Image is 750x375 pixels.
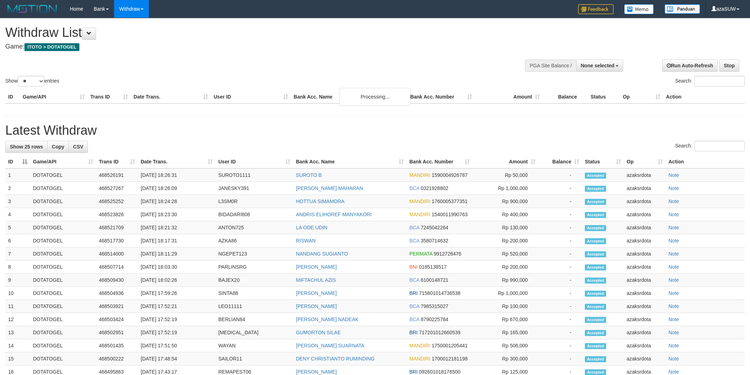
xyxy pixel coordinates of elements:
[5,247,30,261] td: 7
[216,234,293,247] td: AZKA86
[138,247,216,261] td: [DATE] 18:11:29
[5,274,30,287] td: 9
[296,369,337,375] a: [PERSON_NAME]
[216,247,293,261] td: NGEPET123
[582,155,624,168] th: Status: activate to sort column ascending
[421,185,448,191] span: Copy 0321928802 to clipboard
[421,303,448,309] span: Copy 7985315027 to clipboard
[585,356,606,362] span: Accepted
[419,330,460,335] span: Copy 717201012660539 to clipboard
[409,290,418,296] span: BRI
[472,326,538,339] td: Rp 165,000
[421,317,448,322] span: Copy 8790225784 to clipboard
[138,287,216,300] td: [DATE] 17:59:26
[5,90,20,103] th: ID
[96,168,138,182] td: 468526191
[624,182,666,195] td: azaksrdota
[409,369,418,375] span: BRI
[30,326,96,339] td: DOTATOGEL
[624,195,666,208] td: azaksrdota
[668,198,679,204] a: Note
[576,60,623,72] button: None selected
[675,76,745,86] label: Search:
[585,173,606,179] span: Accepted
[296,185,363,191] a: [PERSON_NAME] MAHARAN
[30,261,96,274] td: DOTATOGEL
[434,251,461,257] span: Copy 9912726476 to clipboard
[421,238,448,244] span: Copy 3580714632 to clipboard
[216,208,293,221] td: BIDADARI808
[409,317,419,322] span: BCA
[296,238,315,244] a: RISWAN
[585,264,606,270] span: Accepted
[138,182,216,195] td: [DATE] 18:26:09
[5,300,30,313] td: 11
[624,155,666,168] th: Op: activate to sort column ascending
[30,300,96,313] td: DOTATOGEL
[5,208,30,221] td: 4
[30,287,96,300] td: DOTATOGEL
[291,90,408,103] th: Bank Acc. Name
[525,60,576,72] div: PGA Site Balance /
[624,261,666,274] td: azaksrdota
[20,90,88,103] th: Game/API
[96,313,138,326] td: 468503424
[30,195,96,208] td: DOTATOGEL
[131,90,211,103] th: Date Trans.
[68,141,88,153] a: CSV
[96,208,138,221] td: 468523826
[96,339,138,352] td: 468501435
[419,264,447,270] span: Copy 0185138517 to clipboard
[30,168,96,182] td: DOTATOGEL
[624,4,654,14] img: Button%20Memo.svg
[138,195,216,208] td: [DATE] 18:24:28
[472,155,538,168] th: Amount: activate to sort column ascending
[624,168,666,182] td: azaksrdota
[5,76,59,86] label: Show entries
[538,313,582,326] td: -
[30,274,96,287] td: DOTATOGEL
[624,287,666,300] td: azaksrdota
[578,4,614,14] img: Feedback.jpg
[138,339,216,352] td: [DATE] 17:51:50
[624,313,666,326] td: azaksrdota
[668,356,679,362] a: Note
[216,287,293,300] td: SINTA88
[421,225,448,230] span: Copy 7245042264 to clipboard
[585,225,606,231] span: Accepted
[675,141,745,151] label: Search:
[96,352,138,365] td: 468500222
[409,264,418,270] span: BNI
[432,172,468,178] span: Copy 1590004926787 to clipboard
[668,317,679,322] a: Note
[719,60,739,72] a: Stop
[5,123,745,138] h1: Latest Withdraw
[409,330,418,335] span: BRI
[5,168,30,182] td: 1
[5,43,493,50] h4: Game:
[5,195,30,208] td: 3
[472,287,538,300] td: Rp 1,000,000
[472,221,538,234] td: Rp 130,000
[30,234,96,247] td: DOTATOGEL
[296,277,336,283] a: MIFTACHUL AZIS
[585,251,606,257] span: Accepted
[538,326,582,339] td: -
[421,277,448,283] span: Copy 6100148721 to clipboard
[216,274,293,287] td: BAJEX20
[624,326,666,339] td: azaksrdota
[538,247,582,261] td: -
[30,182,96,195] td: DOTATOGEL
[296,356,375,362] a: DENY CHRISTIANTO RUMINDING
[538,287,582,300] td: -
[30,155,96,168] th: Game/API: activate to sort column ascending
[296,343,364,348] a: [PERSON_NAME] SUARNATA
[585,186,606,192] span: Accepted
[5,182,30,195] td: 2
[409,238,419,244] span: BCA
[296,212,372,217] a: ANDRIS ELIHOREF MANYAKORI
[296,264,337,270] a: [PERSON_NAME]
[296,172,322,178] a: SUROTO B
[662,60,718,72] a: Run Auto-Refresh
[432,212,468,217] span: Copy 1540011990763 to clipboard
